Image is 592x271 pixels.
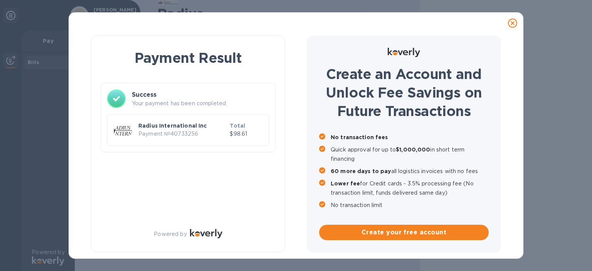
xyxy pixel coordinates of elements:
[319,65,489,120] h1: Create an Account and Unlock Fee Savings on Future Transactions
[154,230,187,238] p: Powered by
[331,179,489,197] p: for Credit cards - 3.5% processing fee (No transaction limit, funds delivered same day)
[230,130,262,138] p: $98.61
[331,168,391,174] b: 60 more days to pay
[190,229,222,238] img: Logo
[331,180,360,187] b: Lower fee
[331,145,489,163] p: Quick approval for up to in short term financing
[138,122,227,130] p: Radius International Inc
[104,48,272,67] h1: Payment Result
[331,167,489,176] p: all logistics invoices with no fees
[331,134,388,140] b: No transaction fees
[325,228,483,237] span: Create your free account
[138,130,227,138] p: Payment № 40733256
[319,225,489,240] button: Create your free account
[396,146,430,153] b: $1,000,000
[331,200,489,210] p: No transaction limit
[132,99,269,108] p: Your payment has been completed.
[132,90,269,99] h3: Success
[388,48,420,57] img: Logo
[230,123,245,129] b: Total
